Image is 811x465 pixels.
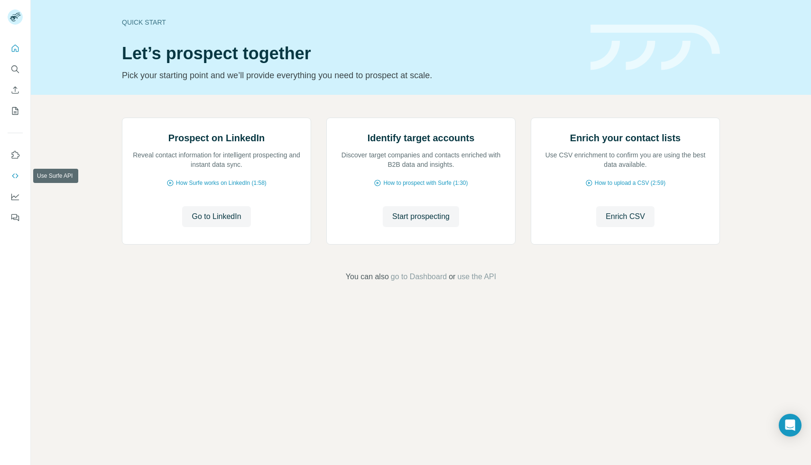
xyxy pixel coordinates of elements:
[596,206,654,227] button: Enrich CSV
[391,271,447,283] button: go to Dashboard
[606,211,645,222] span: Enrich CSV
[182,206,250,227] button: Go to LinkedIn
[8,188,23,205] button: Dashboard
[176,179,267,187] span: How Surfe works on LinkedIn (1:58)
[595,179,665,187] span: How to upload a CSV (2:59)
[8,40,23,57] button: Quick start
[8,61,23,78] button: Search
[383,206,459,227] button: Start prospecting
[457,271,496,283] button: use the API
[779,414,802,437] div: Open Intercom Messenger
[8,209,23,226] button: Feedback
[132,150,301,169] p: Reveal contact information for intelligent prospecting and instant data sync.
[449,271,455,283] span: or
[541,150,710,169] p: Use CSV enrichment to confirm you are using the best data available.
[122,18,579,27] div: Quick start
[336,150,506,169] p: Discover target companies and contacts enriched with B2B data and insights.
[8,102,23,119] button: My lists
[8,146,23,164] button: Use Surfe on LinkedIn
[346,271,389,283] span: You can also
[383,179,468,187] span: How to prospect with Surfe (1:30)
[590,25,720,71] img: banner
[122,69,579,82] p: Pick your starting point and we’ll provide everything you need to prospect at scale.
[392,211,450,222] span: Start prospecting
[168,131,265,145] h2: Prospect on LinkedIn
[122,44,579,63] h1: Let’s prospect together
[368,131,475,145] h2: Identify target accounts
[192,211,241,222] span: Go to LinkedIn
[8,82,23,99] button: Enrich CSV
[8,167,23,184] button: Use Surfe API
[570,131,681,145] h2: Enrich your contact lists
